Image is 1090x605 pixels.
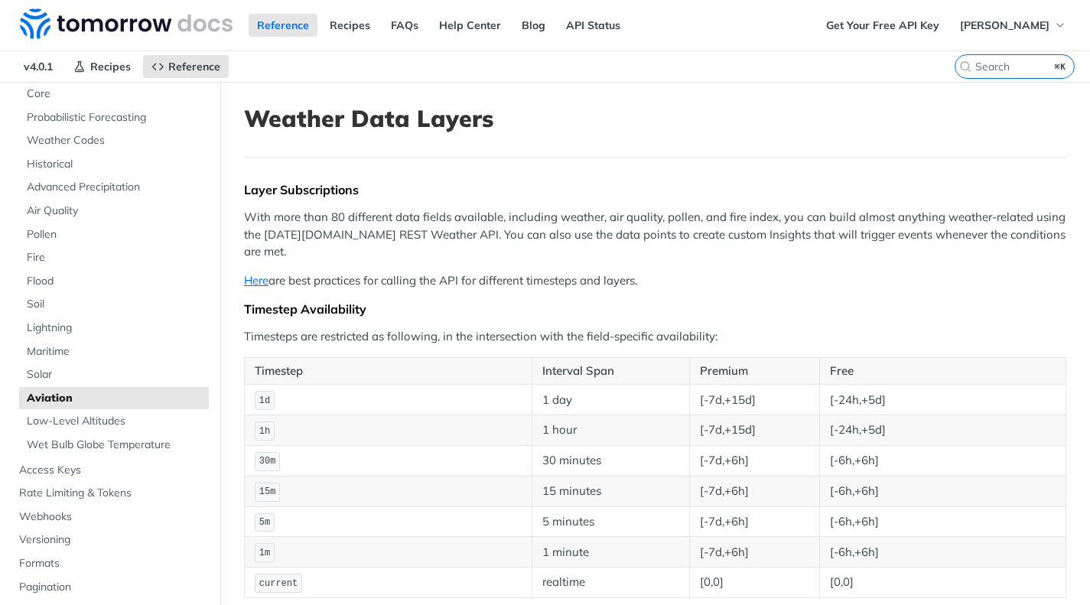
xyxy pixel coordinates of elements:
[513,14,554,37] a: Blog
[15,55,61,78] span: v4.0.1
[19,556,205,571] span: Formats
[244,272,1066,290] p: are best practices for calling the API for different timesteps and layers.
[558,14,629,37] a: API Status
[19,223,209,246] a: Pollen
[818,14,948,37] a: Get Your Free API Key
[952,14,1075,37] button: [PERSON_NAME]
[819,385,1066,415] td: [-24h,+5d]
[19,434,209,457] a: Wet Bulb Globe Temperature
[689,415,819,446] td: [-7d,+15d]
[27,250,205,265] span: Fire
[321,14,379,37] a: Recipes
[19,580,205,595] span: Pagination
[244,328,1066,346] p: Timesteps are restricted as following, in the intersection with the field-specific availability:
[19,486,205,501] span: Rate Limiting & Tokens
[11,529,209,551] a: Versioning
[11,459,209,482] a: Access Keys
[11,552,209,575] a: Formats
[19,270,209,293] a: Flood
[19,153,209,176] a: Historical
[27,414,205,429] span: Low-Level Altitudes
[532,446,689,477] td: 30 minutes
[19,83,209,106] a: Core
[19,463,205,478] span: Access Keys
[244,105,1066,132] h1: Weather Data Layers
[259,456,276,467] span: 30m
[19,293,209,316] a: Soil
[689,446,819,477] td: [-7d,+6h]
[689,506,819,537] td: [-7d,+6h]
[27,344,205,359] span: Maritime
[532,415,689,446] td: 1 hour
[27,180,205,195] span: Advanced Precipitation
[689,476,819,506] td: [-7d,+6h]
[27,110,205,125] span: Probabilistic Forecasting
[259,578,298,589] span: current
[819,537,1066,568] td: [-6h,+6h]
[532,537,689,568] td: 1 minute
[143,55,229,78] a: Reference
[168,60,220,73] span: Reference
[19,176,209,199] a: Advanced Precipitation
[819,476,1066,506] td: [-6h,+6h]
[11,506,209,529] a: Webhooks
[19,387,209,410] a: Aviation
[19,509,205,525] span: Webhooks
[19,340,209,363] a: Maritime
[1051,59,1070,74] kbd: ⌘K
[19,246,209,269] a: Fire
[382,14,427,37] a: FAQs
[431,14,509,37] a: Help Center
[20,8,233,39] img: Tomorrow.io Weather API Docs
[27,391,205,406] span: Aviation
[65,55,139,78] a: Recipes
[689,385,819,415] td: [-7d,+15d]
[249,14,317,37] a: Reference
[689,568,819,598] td: [0,0]
[259,548,270,558] span: 1m
[244,209,1066,261] p: With more than 80 different data fields available, including weather, air quality, pollen, and fi...
[689,357,819,385] th: Premium
[532,385,689,415] td: 1 day
[532,568,689,598] td: realtime
[27,437,205,453] span: Wet Bulb Globe Temperature
[19,532,205,548] span: Versioning
[259,486,276,497] span: 15m
[11,482,209,505] a: Rate Limiting & Tokens
[19,363,209,386] a: Solar
[27,320,205,336] span: Lightning
[959,60,971,73] svg: Search
[244,182,1066,197] div: Layer Subscriptions
[19,106,209,129] a: Probabilistic Forecasting
[27,157,205,172] span: Historical
[19,200,209,223] a: Air Quality
[244,273,268,288] a: Here
[960,18,1049,32] span: [PERSON_NAME]
[27,203,205,219] span: Air Quality
[27,133,205,148] span: Weather Codes
[819,446,1066,477] td: [-6h,+6h]
[259,395,270,406] span: 1d
[259,426,270,437] span: 1h
[11,576,209,599] a: Pagination
[19,129,209,152] a: Weather Codes
[532,357,689,385] th: Interval Span
[19,317,209,340] a: Lightning
[19,410,209,433] a: Low-Level Altitudes
[819,568,1066,598] td: [0,0]
[244,301,1066,317] div: Timestep Availability
[819,415,1066,446] td: [-24h,+5d]
[27,367,205,382] span: Solar
[532,476,689,506] td: 15 minutes
[819,357,1066,385] th: Free
[259,517,270,528] span: 5m
[819,506,1066,537] td: [-6h,+6h]
[245,357,532,385] th: Timestep
[90,60,131,73] span: Recipes
[689,537,819,568] td: [-7d,+6h]
[27,297,205,312] span: Soil
[27,274,205,289] span: Flood
[27,227,205,242] span: Pollen
[532,506,689,537] td: 5 minutes
[27,86,205,102] span: Core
